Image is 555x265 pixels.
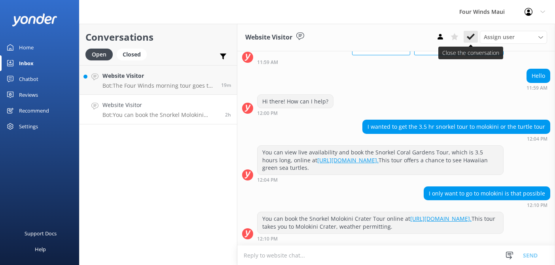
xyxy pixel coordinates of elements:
[19,55,34,71] div: Inbox
[19,39,34,55] div: Home
[424,202,550,208] div: Sep 01 2025 12:10pm (UTC -10:00) Pacific/Honolulu
[225,111,231,118] span: Sep 01 2025 12:10pm (UTC -10:00) Pacific/Honolulu
[527,86,547,90] strong: 11:59 AM
[80,95,237,124] a: Website VisitorBot:You can book the Snorkel Molokini Crater Tour online at [URL][DOMAIN_NAME]. Th...
[527,137,547,141] strong: 12:04 PM
[102,101,219,109] h4: Website Visitor
[117,50,151,58] a: Closed
[258,95,333,108] div: Hi there! How can I help?
[19,103,49,118] div: Recommend
[257,236,504,241] div: Sep 01 2025 12:10pm (UTC -10:00) Pacific/Honolulu
[527,69,550,83] div: Hello
[363,120,550,133] div: I wanted to get the 3.5 hr snorkel tour to molokini or the turtle tour
[221,82,231,88] span: Sep 01 2025 02:09pm (UTC -10:00) Pacific/Honolulu
[85,30,231,45] h2: Conversations
[257,178,278,182] strong: 12:04 PM
[424,187,550,200] div: I only want to go to molokini is that possible
[25,226,57,241] div: Support Docs
[35,241,46,257] div: Help
[257,111,278,116] strong: 12:00 PM
[527,85,550,90] div: Sep 01 2025 11:59am (UTC -10:00) Pacific/Honolulu
[19,71,38,87] div: Chatbot
[257,237,278,241] strong: 12:10 PM
[19,87,38,103] div: Reviews
[85,49,113,60] div: Open
[257,59,504,65] div: Sep 01 2025 11:59am (UTC -10:00) Pacific/Honolulu
[258,146,503,175] div: You can view live availability and book the Snorkel Coral Gardens Tour, which is 3.5 hours long, ...
[12,13,57,26] img: yonder-white-logo.png
[245,32,292,43] h3: Website Visitor
[317,156,379,164] a: [URL][DOMAIN_NAME].
[117,49,147,60] div: Closed
[85,50,117,58] a: Open
[102,71,215,80] h4: Website Visitor
[102,111,219,118] p: Bot: You can book the Snorkel Molokini Crater Tour online at [URL][DOMAIN_NAME]. This tour takes ...
[527,203,547,208] strong: 12:10 PM
[257,60,278,65] strong: 11:59 AM
[484,33,515,41] span: Assign user
[102,82,215,89] p: Bot: The Four Winds morning tour goes to [GEOGRAPHIC_DATA], and the afternoon tour visits [GEOGRA...
[257,110,333,116] div: Sep 01 2025 12:00pm (UTC -10:00) Pacific/Honolulu
[480,31,547,43] div: Assign User
[19,118,38,134] div: Settings
[362,136,550,141] div: Sep 01 2025 12:04pm (UTC -10:00) Pacific/Honolulu
[80,65,237,95] a: Website VisitorBot:The Four Winds morning tour goes to [GEOGRAPHIC_DATA], and the afternoon tour ...
[257,177,504,182] div: Sep 01 2025 12:04pm (UTC -10:00) Pacific/Honolulu
[258,212,503,233] div: You can book the Snorkel Molokini Crater Tour online at This tour takes you to Molokini Crater, w...
[410,215,472,222] a: [URL][DOMAIN_NAME].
